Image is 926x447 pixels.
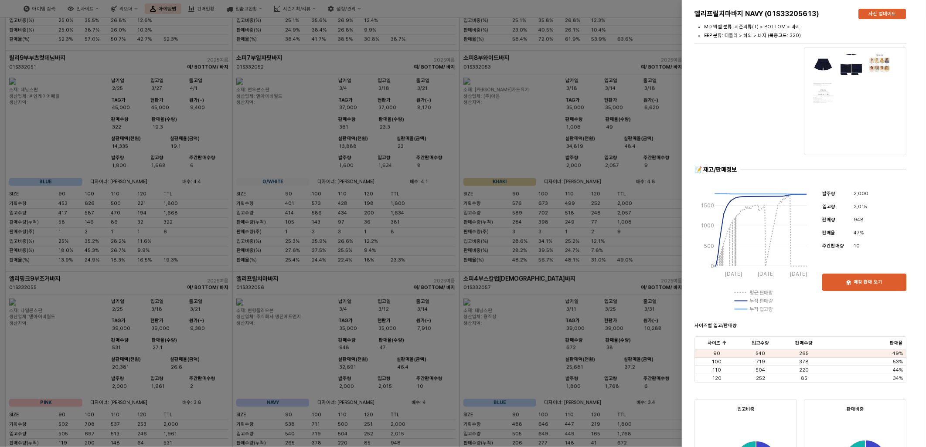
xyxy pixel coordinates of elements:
span: 504 [756,367,765,373]
span: 540 [756,350,765,357]
span: 719 [756,359,765,365]
span: 252 [756,375,765,382]
span: 2,000 [854,190,868,198]
span: 10 [854,242,860,250]
p: 매장 판매 보기 [854,279,882,286]
span: 47% [854,229,864,237]
span: 53% [893,359,903,365]
span: 입고수량 [752,340,769,346]
span: 사이즈 [708,340,721,346]
span: 주간판매량 [822,243,844,249]
span: 입고량 [822,204,835,210]
span: 판매율 [890,340,903,346]
span: 판매량 [822,217,835,223]
span: 44% [893,367,903,373]
span: 90 [713,350,720,357]
h5: 엘리프릴치마바지 NAVY (01S33205613) [694,10,851,18]
span: 판매수량 [795,340,813,346]
span: 220 [799,367,809,373]
span: 100 [712,359,722,365]
strong: 입고비중 [737,406,755,412]
span: 발주량 [822,191,835,196]
button: 사진 업데이트 [858,9,906,19]
span: 265 [799,350,809,357]
li: ERP 분류: 터들러 > 하의 > 바지 (복종코드: 320) [704,32,906,40]
span: 49% [892,350,903,357]
span: 948 [854,216,864,224]
span: 378 [799,359,809,365]
span: 110 [712,367,721,373]
span: 34% [893,375,903,382]
span: 85 [801,375,807,382]
p: 사진 업데이트 [868,11,896,17]
span: 2,015 [854,203,867,211]
strong: 사이즈별 입고/판매량 [694,323,737,328]
li: MD 엑셀 분류: 시즌의류(T) > BOTTOM > 바지 [704,24,906,31]
div: 📝 재고/판매정보 [694,166,737,174]
button: 매장 판매 보기 [822,274,906,291]
span: 120 [712,375,722,382]
strong: 판매비중 [847,406,864,412]
span: 판매율 [822,230,835,236]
